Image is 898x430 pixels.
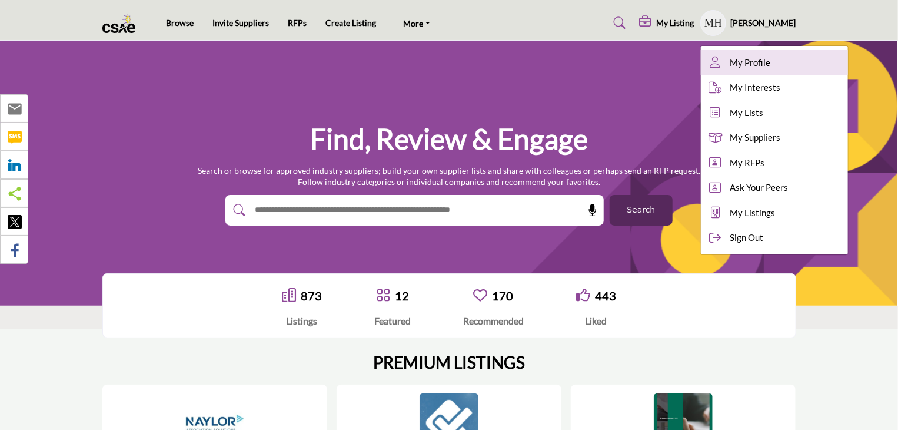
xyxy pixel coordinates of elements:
div: Liked [576,314,616,328]
div: Featured [374,314,411,328]
div: My Listing [640,16,694,30]
h1: Find, Review & Engage [310,121,588,157]
i: Go to Liked [576,288,590,302]
a: Invite Suppliers [212,18,269,28]
a: My RFPs [701,150,848,176]
a: Go to Recommended [473,288,487,304]
a: 873 [301,289,322,303]
a: My Lists [701,100,848,125]
button: Search [610,195,673,226]
span: My RFPs [730,156,765,170]
span: My Lists [730,106,764,120]
span: Ask Your Peers [730,181,789,194]
h5: My Listing [657,18,694,28]
a: More [395,15,438,31]
a: Search [602,14,633,32]
img: Site Logo [102,14,142,33]
h2: PREMIUM LISTINGS [373,353,525,373]
a: 12 [395,289,409,303]
span: My Listings [730,206,776,220]
a: Create Listing [325,18,376,28]
a: My Suppliers [701,125,848,150]
span: My Profile [730,56,771,70]
span: My Suppliers [730,131,781,144]
a: My Listings [701,200,848,226]
a: 170 [492,289,513,303]
a: 443 [595,289,616,303]
div: Recommended [463,314,524,328]
a: My Profile [701,50,848,75]
h5: [PERSON_NAME] [731,17,796,29]
div: Listings [282,314,322,328]
span: Search [627,204,655,216]
a: Browse [166,18,194,28]
a: RFPs [288,18,307,28]
a: Go to Featured [376,288,390,304]
span: My Interests [730,81,781,94]
a: My Interests [701,75,848,100]
button: Show hide supplier dropdown [700,10,726,36]
p: Search or browse for approved industry suppliers; build your own supplier lists and share with co... [198,165,700,188]
span: Sign Out [730,231,764,244]
a: Ask Your Peers [701,175,848,200]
